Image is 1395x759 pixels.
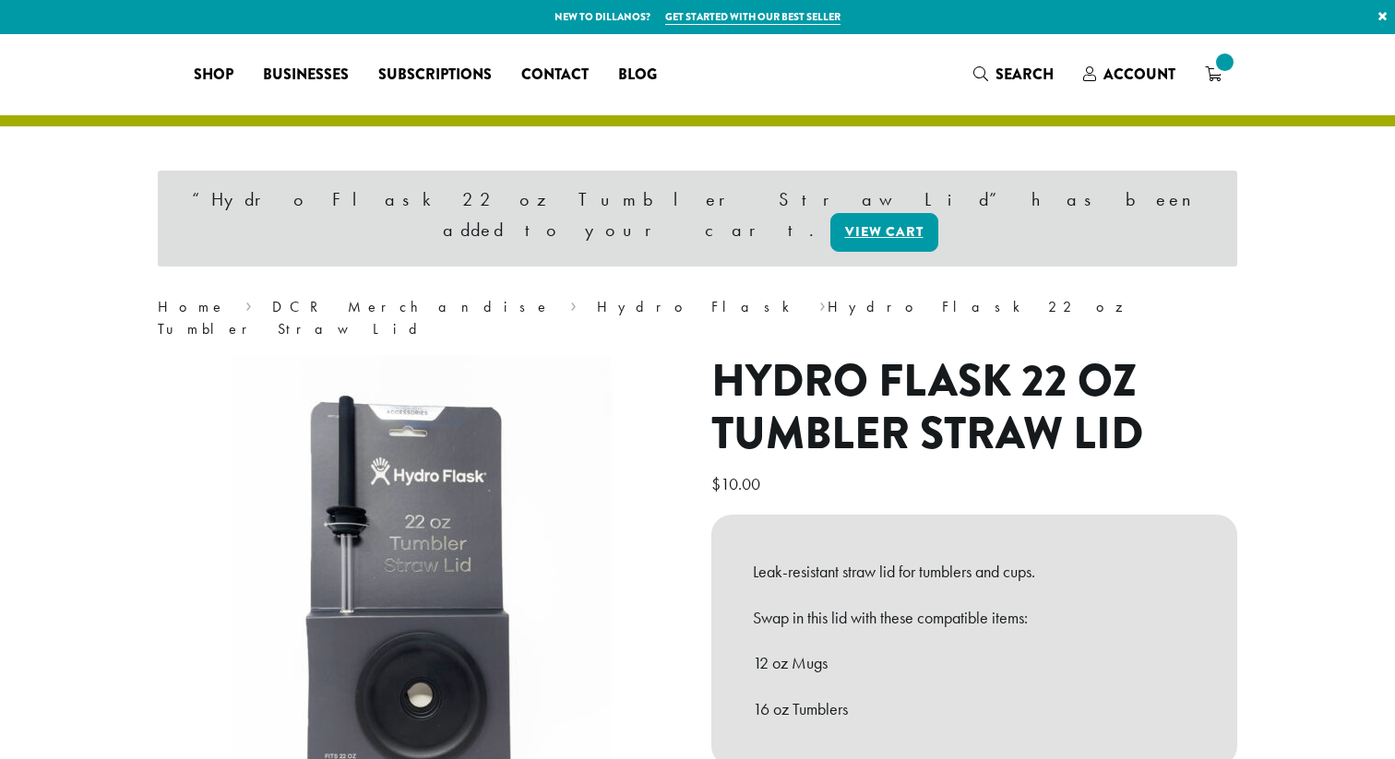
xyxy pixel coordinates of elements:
[378,64,492,87] span: Subscriptions
[711,355,1237,461] h1: Hydro Flask 22 oz Tumbler Straw Lid
[665,9,841,25] a: Get started with our best seller
[711,473,765,494] bdi: 10.00
[618,64,657,87] span: Blog
[158,171,1237,267] div: “Hydro Flask 22 oz Tumbler Straw Lid” has been added to your cart.
[711,473,721,494] span: $
[179,60,248,89] a: Shop
[1103,64,1175,85] span: Account
[570,290,577,318] span: ›
[158,297,226,316] a: Home
[753,602,1196,634] p: Swap in this lid with these compatible items:
[521,64,589,87] span: Contact
[830,213,938,252] a: View cart
[245,290,252,318] span: ›
[753,652,828,673] a: 12 oz Mugs
[959,59,1068,89] a: Search
[753,556,1196,587] p: Leak-resistant straw lid for tumblers and cups.
[194,64,233,87] span: Shop
[263,64,349,87] span: Businesses
[158,296,1237,340] nav: Breadcrumb
[597,297,800,316] a: Hydro Flask
[272,297,551,316] a: DCR Merchandise
[996,64,1054,85] span: Search
[753,698,848,719] a: 16 oz Tumblers
[819,290,826,318] span: ›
